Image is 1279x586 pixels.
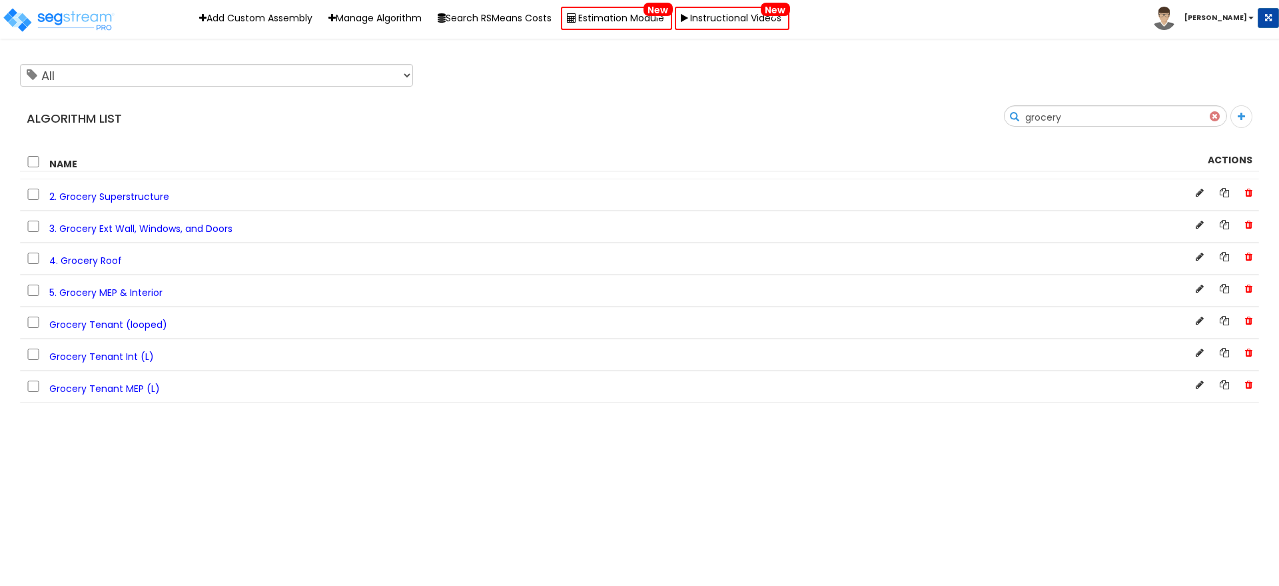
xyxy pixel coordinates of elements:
a: Copy Algorithm [1220,218,1229,231]
span: Delete Asset Class [1245,218,1252,231]
a: Copy Algorithm [1220,282,1229,295]
span: Delete Asset Class [1245,186,1252,199]
span: New [643,3,673,16]
span: Grocery Tenant Int (L) [49,350,154,363]
span: Delete Asset Class [1245,378,1252,391]
img: avatar.png [1152,7,1176,30]
b: [PERSON_NAME] [1184,13,1247,23]
span: Grocery Tenant MEP (L) [49,382,160,395]
a: Instructional VideosNew [675,7,789,30]
select: Tags [20,64,413,87]
a: Copy Algorithm [1220,378,1229,391]
input: search algorithm [1005,106,1226,129]
span: 5. Grocery MEP & Interior [49,286,163,299]
span: New [761,3,790,16]
strong: Name [49,157,77,171]
a: Copy Algorithm [1220,186,1229,199]
span: 2. Grocery Superstructure [49,190,169,203]
button: Search RSMeans Costs [431,8,558,29]
a: Add Custom Assembly [193,8,319,29]
span: Delete Asset Class [1245,314,1252,327]
a: Manage Algorithm [322,8,428,29]
strong: Actions [1208,153,1252,167]
span: 4. Grocery Roof [49,254,122,267]
span: 3. Grocery Ext Wall, Windows, and Doors [49,222,232,235]
span: Delete Asset Class [1245,282,1252,295]
img: logo_pro_r.png [2,7,115,33]
a: Estimation ModuleNew [561,7,672,30]
a: Copy Algorithm [1220,314,1229,327]
span: Grocery Tenant (looped) [49,318,167,331]
h4: Algorithm List [27,112,630,125]
span: Delete Asset Class [1245,346,1252,359]
a: Copy Algorithm [1220,346,1229,359]
a: Copy Algorithm [1220,250,1229,263]
span: Delete Asset Class [1245,250,1252,263]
